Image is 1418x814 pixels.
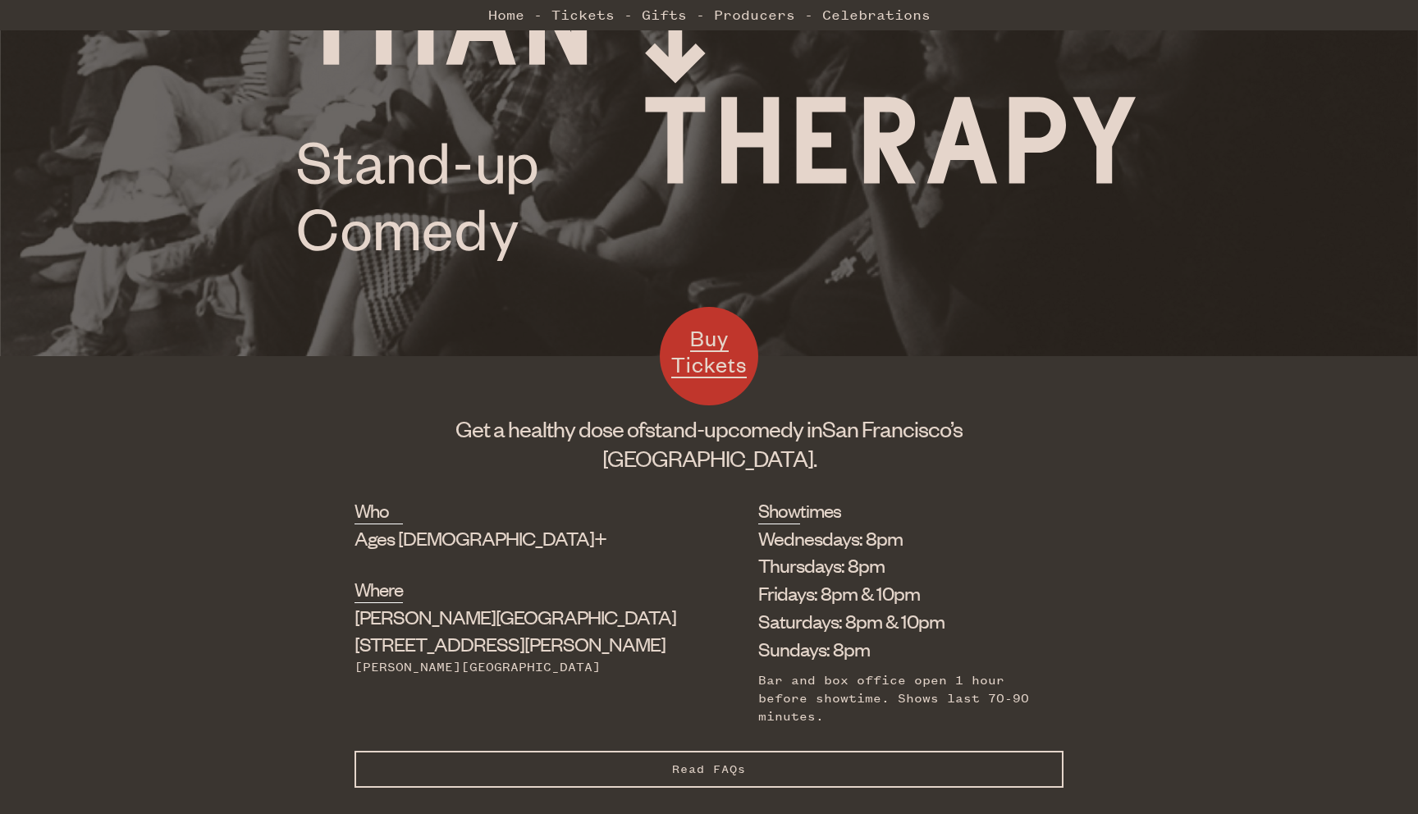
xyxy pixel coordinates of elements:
div: [STREET_ADDRESS][PERSON_NAME] [354,603,676,659]
h2: Showtimes [758,497,800,524]
span: stand-up [645,414,728,442]
div: [PERSON_NAME][GEOGRAPHIC_DATA] [354,658,676,676]
span: Read FAQs [672,762,746,776]
li: Sundays: 8pm [758,635,1039,663]
li: Fridays: 8pm & 10pm [758,579,1039,607]
h2: Who [354,497,403,524]
span: San Francisco’s [822,414,963,442]
h2: Where [354,576,403,602]
span: [GEOGRAPHIC_DATA]. [602,444,816,472]
button: Read FAQs [354,751,1063,788]
div: Ages [DEMOGRAPHIC_DATA]+ [354,524,676,552]
span: Buy Tickets [671,324,747,377]
li: Wednesdays: 8pm [758,524,1039,552]
a: Buy Tickets [660,307,758,405]
li: Saturdays: 8pm & 10pm [758,607,1039,635]
div: Bar and box office open 1 hour before showtime. Shows last 70-90 minutes. [758,671,1039,726]
span: [PERSON_NAME][GEOGRAPHIC_DATA] [354,604,676,629]
li: Thursdays: 8pm [758,551,1039,579]
h1: Get a healthy dose of comedy in [354,414,1063,473]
